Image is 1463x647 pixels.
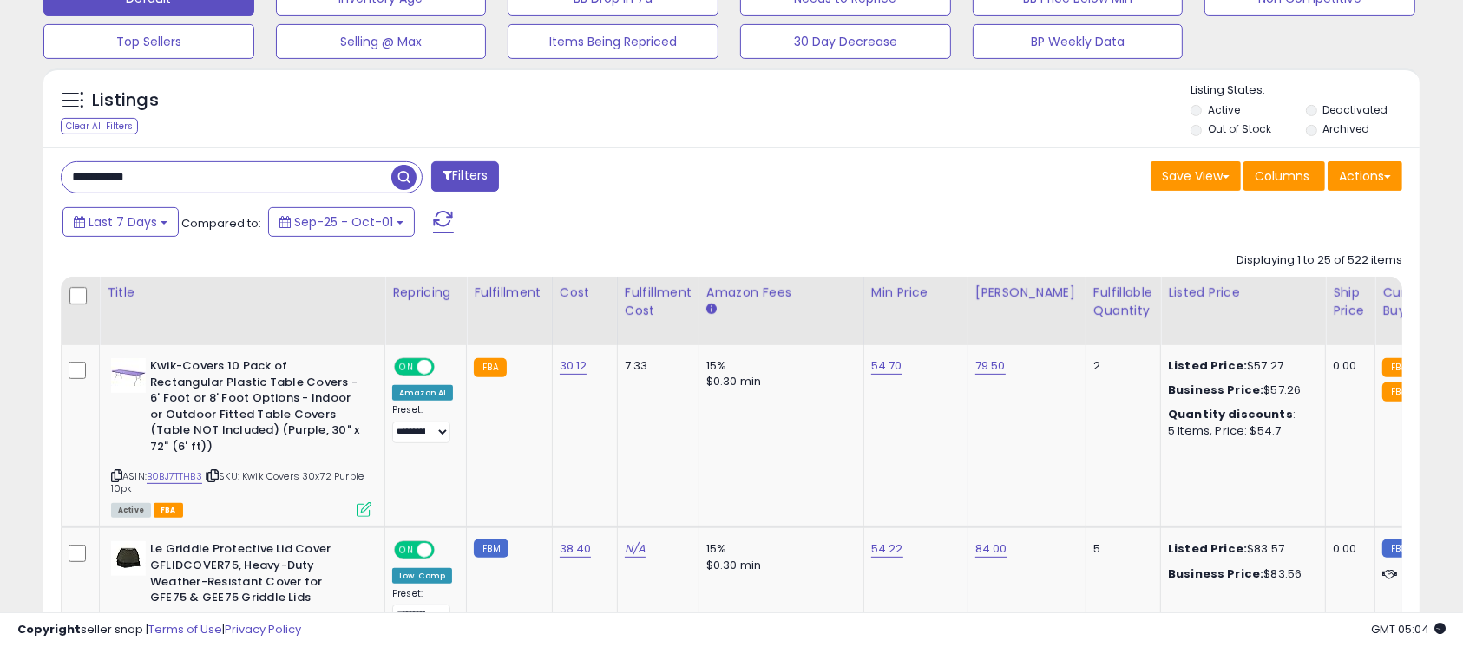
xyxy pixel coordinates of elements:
[1255,167,1309,185] span: Columns
[1382,382,1414,402] small: FBA
[1168,566,1312,582] div: $83.56
[1168,358,1312,374] div: $57.27
[181,215,261,232] span: Compared to:
[1208,102,1240,117] label: Active
[150,358,361,459] b: Kwik-Covers 10 Pack of Rectangular Plastic Table Covers - 6' Foot or 8' Foot Options - Indoor or ...
[154,503,183,518] span: FBA
[1333,541,1361,557] div: 0.00
[61,118,138,134] div: Clear All Filters
[1168,407,1312,422] div: :
[1382,358,1414,377] small: FBA
[432,360,460,375] span: OFF
[706,358,850,374] div: 15%
[474,284,544,302] div: Fulfillment
[706,302,717,317] small: Amazon Fees.
[706,374,850,389] div: $0.30 min
[392,404,453,443] div: Preset:
[431,161,499,192] button: Filters
[89,213,157,231] span: Last 7 Days
[1237,252,1402,269] div: Displaying 1 to 25 of 522 items
[225,621,301,637] a: Privacy Policy
[43,24,254,59] button: Top Sellers
[1168,284,1318,302] div: Listed Price
[17,621,81,637] strong: Copyright
[111,469,364,495] span: | SKU: Kwik Covers 30x72 Purple 10pk
[625,358,686,374] div: 7.33
[474,358,506,377] small: FBA
[973,24,1184,59] button: BP Weekly Data
[392,588,453,627] div: Preset:
[871,357,902,375] a: 54.70
[975,284,1079,302] div: [PERSON_NAME]
[1168,382,1312,398] div: $57.26
[706,558,850,573] div: $0.30 min
[975,540,1007,558] a: 84.00
[1093,284,1153,320] div: Fulfillable Quantity
[975,357,1006,375] a: 79.50
[1371,621,1446,637] span: 2025-10-9 05:04 GMT
[474,539,508,558] small: FBM
[871,284,961,302] div: Min Price
[150,541,361,610] b: Le Griddle Protective Lid Cover GFLIDCOVER75, Heavy-Duty Weather-Resistant Cover for GFE75 & GEE7...
[62,207,179,237] button: Last 7 Days
[706,284,856,302] div: Amazon Fees
[560,357,587,375] a: 30.12
[111,541,146,576] img: 21IzLSFwOsL._SL40_.jpg
[107,284,377,302] div: Title
[1328,161,1402,191] button: Actions
[1093,358,1147,374] div: 2
[111,358,146,393] img: 21wORrQfoYL._SL40_.jpg
[1168,406,1293,422] b: Quantity discounts
[1093,541,1147,557] div: 5
[1243,161,1325,191] button: Columns
[268,207,415,237] button: Sep-25 - Oct-01
[706,541,850,557] div: 15%
[1208,121,1271,136] label: Out of Stock
[1333,358,1361,374] div: 0.00
[1168,382,1263,398] b: Business Price:
[625,284,692,320] div: Fulfillment Cost
[111,358,371,515] div: ASIN:
[392,568,452,584] div: Low. Comp
[508,24,718,59] button: Items Being Repriced
[392,284,459,302] div: Repricing
[147,469,202,484] a: B0BJ7TTHB3
[148,621,222,637] a: Terms of Use
[396,543,417,558] span: ON
[560,540,592,558] a: 38.40
[294,213,393,231] span: Sep-25 - Oct-01
[1322,121,1369,136] label: Archived
[111,503,151,518] span: All listings currently available for purchase on Amazon
[1168,540,1247,557] b: Listed Price:
[1168,423,1312,439] div: 5 Items, Price: $54.7
[560,284,610,302] div: Cost
[1191,82,1419,99] p: Listing States:
[625,540,646,558] a: N/A
[740,24,951,59] button: 30 Day Decrease
[1168,357,1247,374] b: Listed Price:
[432,543,460,558] span: OFF
[1168,541,1312,557] div: $83.57
[392,385,453,401] div: Amazon AI
[396,360,417,375] span: ON
[871,540,903,558] a: 54.22
[1151,161,1241,191] button: Save View
[1382,539,1416,558] small: FBM
[1168,565,1263,582] b: Business Price:
[276,24,487,59] button: Selling @ Max
[1322,102,1388,117] label: Deactivated
[17,622,301,638] div: seller snap | |
[92,88,159,113] h5: Listings
[1333,284,1368,320] div: Ship Price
